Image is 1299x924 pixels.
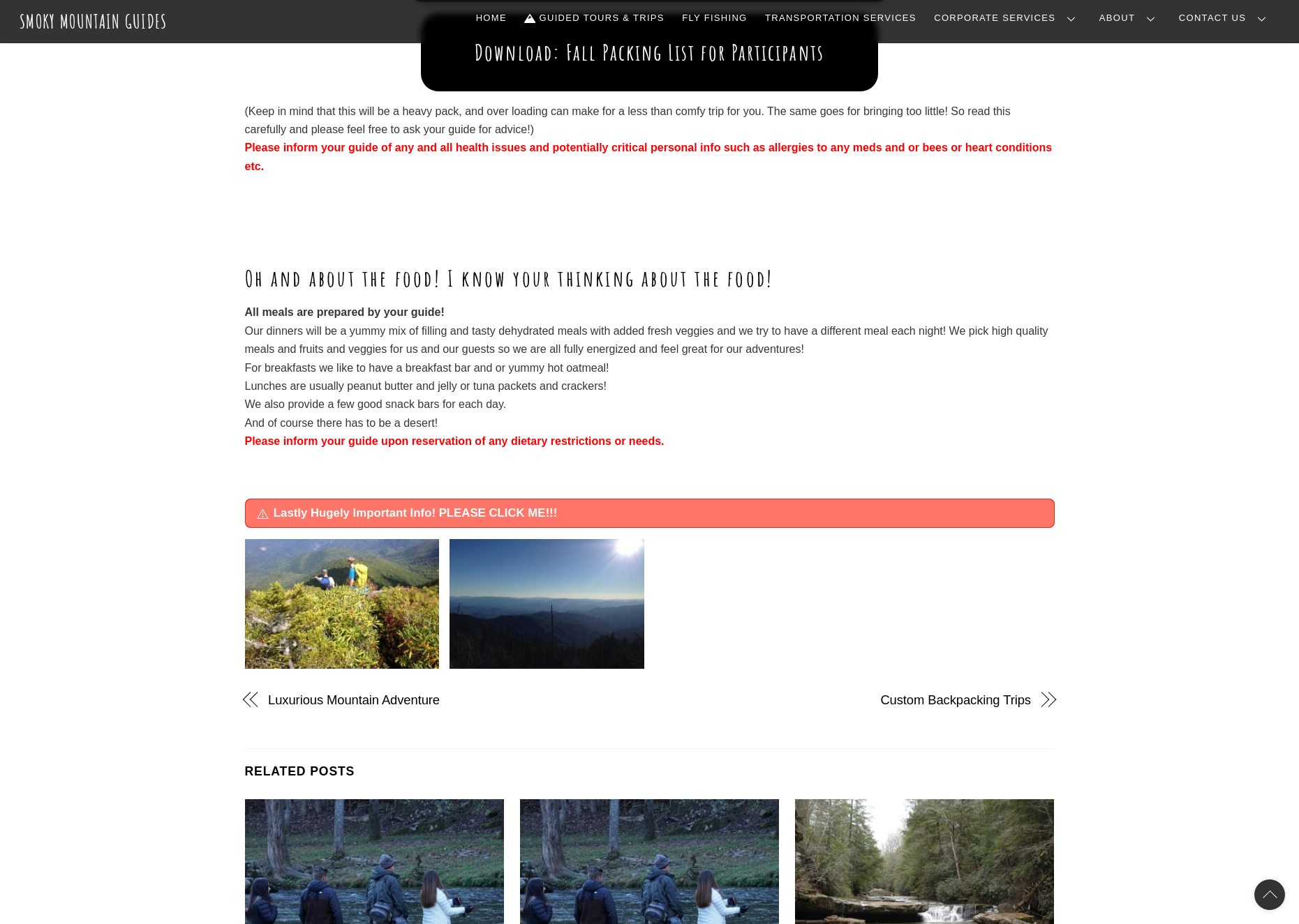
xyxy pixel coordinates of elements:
a: Luxurious Mountain Adventure [268,691,625,709]
a: Lastly Hugely Important Info! PLEASE CLICK ME!!! [246,499,1054,527]
span: Please inform your guide of any and all health issues and potentially critical personal info such... [245,142,1053,172]
a: About [1094,3,1166,33]
a: Corporate Services [928,3,1087,33]
strong: All meals are prepared by your guide! [245,306,445,318]
a: Custom Backpacking Trips [674,691,1031,709]
h2: Oh and about the food! I know your thinking about the food! [245,264,1055,293]
img: 1448638418078-min [245,539,440,669]
a: Fly Fishing [676,3,752,33]
a: Contact Us [1173,3,1277,33]
p: Our dinners will be a yummy mix of filling and tasty dehydrated meals with added fresh veggies an... [245,303,1055,450]
a: Smoky Mountain Guides [20,10,168,33]
span: Lastly Hugely Important Info! PLEASE CLICK ME!!! [274,505,1042,522]
a: Transportation Services [759,3,921,33]
strong: Please inform your guide upon reservation of any dietary restrictions or needs. [245,435,665,447]
button: Download: Fall Packing List for Participants [421,13,877,91]
h4: Related Posts [245,749,1055,781]
a: Guided Tours & Trips [519,3,670,33]
a: Download: Fall Packing List for Participants [421,38,877,66]
img: IMG_3221-min [450,539,644,669]
p: (Keep in mind that this will be a heavy pack, and over loading can make for a less than comfy tri... [245,103,1055,176]
a: Home [470,3,512,33]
